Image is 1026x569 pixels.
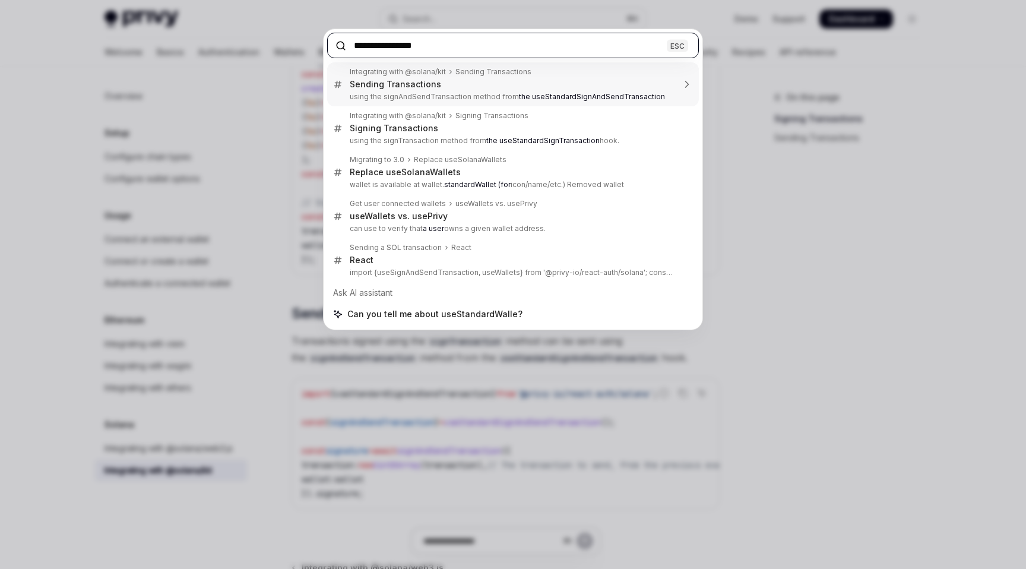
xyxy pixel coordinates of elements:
[350,211,448,222] div: useWallets vs. usePrivy
[455,67,531,77] div: Sending Transactions
[350,180,674,189] p: wallet is available at wallet. icon/name/etc.) Removed wallet
[350,136,674,146] p: using the signTransaction method from hook.
[350,243,442,252] div: Sending a SOL transaction
[444,180,511,189] b: standardWallet (for
[350,167,461,178] div: Replace useSolanaWallets
[667,39,688,52] div: ESC
[350,199,446,208] div: Get user connected wallets
[455,199,537,208] div: useWallets vs. usePrivy
[423,224,444,233] b: a user
[350,111,446,121] div: Integrating with @solana/kit
[451,243,471,252] div: React
[519,92,665,101] b: the useStandardSignAndSendTransaction
[350,268,674,277] p: import {useSignAndSendTransaction, useWallets} from '@privy-io/react-auth/solana'; const {wallets}
[350,67,446,77] div: Integrating with @solana/kit
[350,92,674,102] p: using the signAndSendTransaction method from
[327,282,699,304] div: Ask AI assistant
[350,255,373,265] div: React
[350,224,674,233] p: can use to verify that owns a given wallet address.
[350,155,404,165] div: Migrating to 3.0
[414,155,506,165] div: Replace useSolanaWallets
[350,79,441,90] div: Sending Transactions
[486,136,600,145] b: the useStandardSignTransaction
[455,111,528,121] div: Signing Transactions
[350,123,438,134] div: Signing Transactions
[347,308,522,320] span: Can you tell me about useStandardWalle?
